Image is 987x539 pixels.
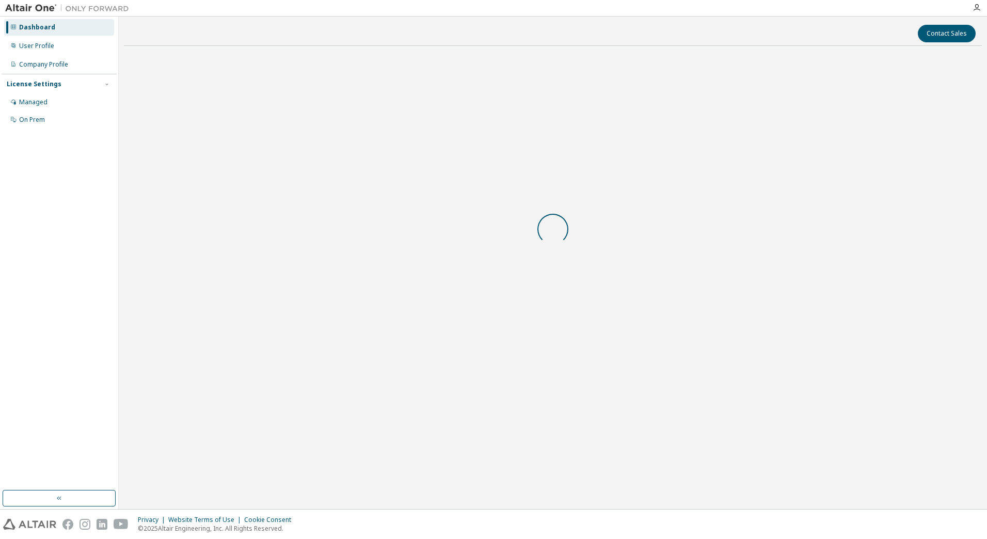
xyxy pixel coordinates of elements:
img: youtube.svg [114,519,129,530]
button: Contact Sales [918,25,976,42]
div: Privacy [138,516,168,524]
div: Dashboard [19,23,55,31]
div: Cookie Consent [244,516,297,524]
img: facebook.svg [62,519,73,530]
div: User Profile [19,42,54,50]
img: linkedin.svg [97,519,107,530]
img: instagram.svg [79,519,90,530]
div: License Settings [7,80,61,88]
div: On Prem [19,116,45,124]
img: altair_logo.svg [3,519,56,530]
div: Website Terms of Use [168,516,244,524]
img: Altair One [5,3,134,13]
div: Managed [19,98,47,106]
p: © 2025 Altair Engineering, Inc. All Rights Reserved. [138,524,297,533]
div: Company Profile [19,60,68,69]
